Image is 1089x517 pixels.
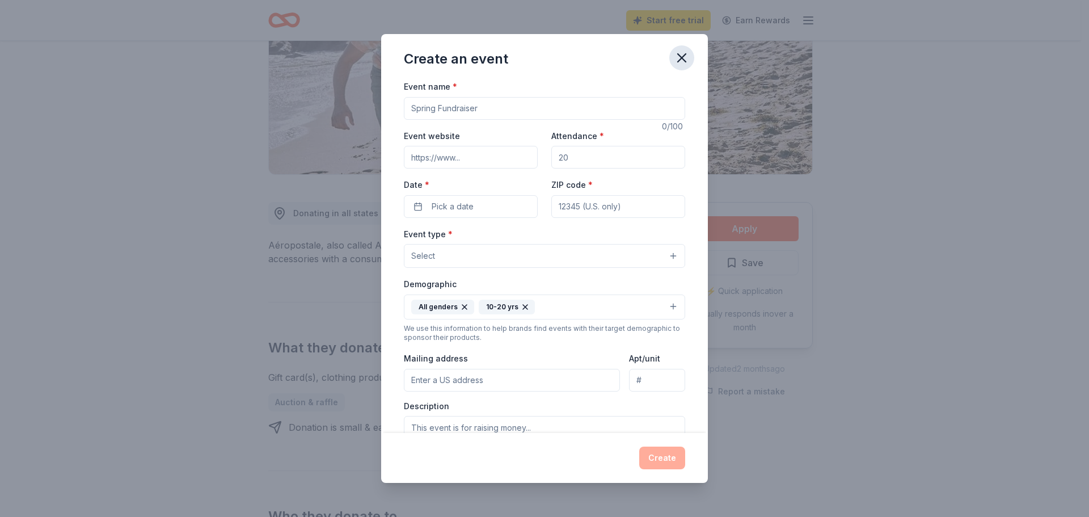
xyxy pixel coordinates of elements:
button: Pick a date [404,195,538,218]
label: Description [404,401,449,412]
div: Create an event [404,50,508,68]
div: All genders [411,300,474,314]
label: Event name [404,81,457,93]
input: Enter a US address [404,369,620,392]
label: Event website [404,131,460,142]
div: 10-20 yrs [479,300,535,314]
label: ZIP code [551,179,593,191]
div: 0 /100 [662,120,685,133]
input: # [629,369,685,392]
div: We use this information to help brands find events with their target demographic to sponsor their... [404,324,685,342]
input: Spring Fundraiser [404,97,685,120]
button: Select [404,244,685,268]
label: Mailing address [404,353,468,364]
label: Attendance [551,131,604,142]
input: https://www... [404,146,538,169]
label: Demographic [404,279,457,290]
label: Event type [404,229,453,240]
input: 12345 (U.S. only) [551,195,685,218]
span: Select [411,249,435,263]
input: 20 [551,146,685,169]
label: Date [404,179,538,191]
label: Apt/unit [629,353,660,364]
button: All genders10-20 yrs [404,295,685,320]
span: Pick a date [432,200,474,213]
